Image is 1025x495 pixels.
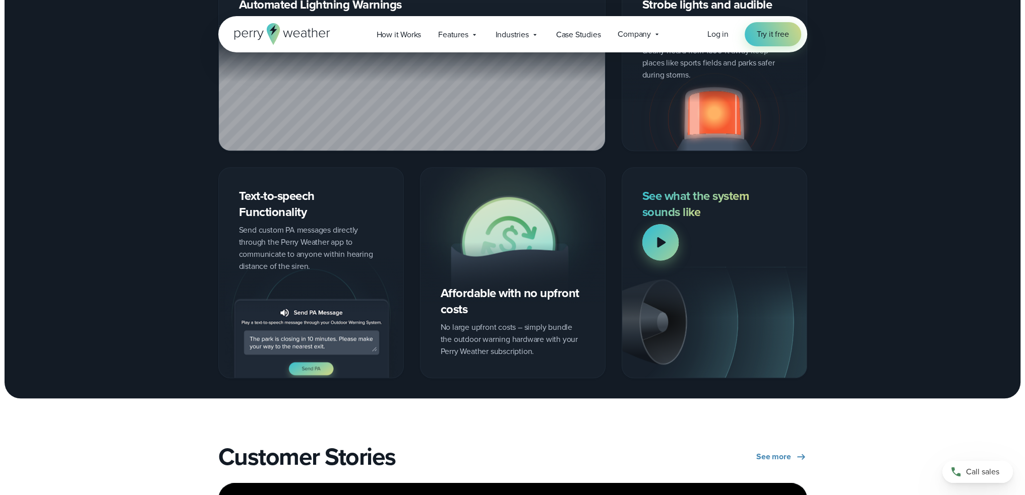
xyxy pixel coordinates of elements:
a: Call sales [942,461,1013,483]
span: Call sales [966,466,999,478]
span: How it Works [377,29,421,41]
span: See more [756,451,791,463]
span: Company [618,28,651,40]
a: Try it free [745,22,801,46]
h2: Customer Stories [218,443,507,471]
a: How it Works [368,24,430,45]
img: outdoor warning system [622,267,807,378]
span: Case Studies [556,29,601,41]
img: lightning alert [622,62,807,151]
a: Log in [707,28,729,40]
span: Industries [496,29,529,41]
span: Try it free [757,28,789,40]
a: See more [756,451,807,463]
a: Case Studies [548,24,610,45]
span: Features [438,29,468,41]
